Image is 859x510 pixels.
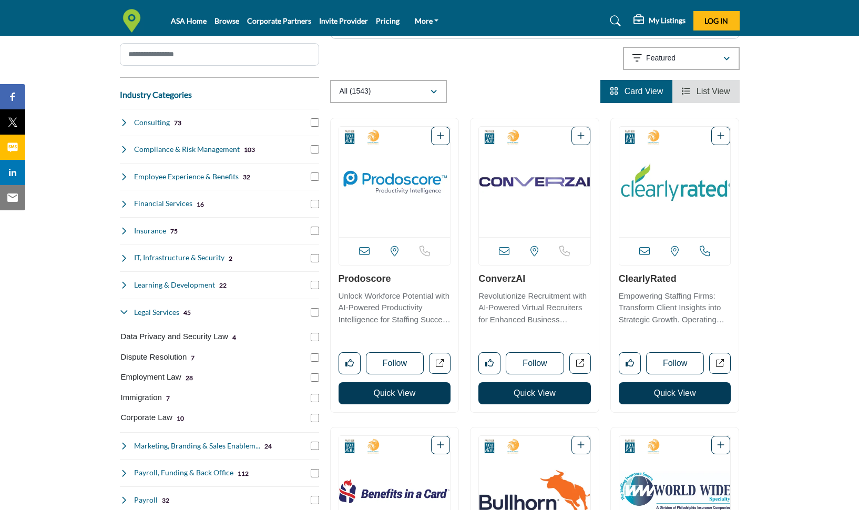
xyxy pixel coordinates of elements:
[619,352,641,374] button: Like listing
[693,11,740,30] button: Log In
[219,282,227,289] b: 22
[174,118,181,127] div: 73 Results For Consulting
[479,127,590,237] img: ConverzAI
[264,441,272,451] div: 24 Results For Marketing, Branding & Sales Enablement
[622,438,638,454] img: Corporate Partners Badge Icon
[717,131,724,140] a: Add To List
[120,88,192,101] button: Industry Categories
[505,438,521,454] img: 2025 Staffing World Exhibitors Badge Icon
[478,273,525,284] a: ConverzAI
[478,382,591,404] button: Quick View
[134,495,158,505] h4: Payroll: Dedicated payroll processing services for staffing companies.
[339,290,451,326] p: Unlock Workforce Potential with AI-Powered Productivity Intelligence for Staffing Success In the ...
[339,288,451,326] a: Unlock Workforce Potential with AI-Powered Productivity Intelligence for Staffing Success In the ...
[120,43,319,66] input: Search Category
[121,412,172,424] p: Corporate Law: Legal services for corporate governance and business law matters.
[633,15,686,27] div: My Listings
[183,308,191,317] div: 45 Results For Legal Services
[134,252,224,263] h4: IT, Infrastructure & Security: Technology infrastructure, cybersecurity, and IT support services ...
[311,373,319,382] input: Select Employment Law checkbox
[311,118,319,127] input: Select Consulting checkbox
[365,129,381,145] img: 2025 Staffing World Exhibitors Badge Icon
[134,198,192,209] h4: Financial Services: Banking, accounting, and financial planning services tailored for staffing co...
[311,333,319,341] input: Select Data Privacy and Security Law checkbox
[121,331,228,343] p: Data Privacy and Security Law : Legal counsel on data protection and privacy regulations.
[238,468,249,478] div: 112 Results For Payroll, Funding & Back Office
[134,226,166,236] h4: Insurance: Specialized insurance coverage including professional liability and workers' compensat...
[311,200,319,208] input: Select Financial Services checkbox
[311,172,319,181] input: Select Employee Experience & Benefits checkbox
[625,87,663,96] span: Card View
[619,290,731,326] p: Empowering Staffing Firms: Transform Client Insights into Strategic Growth. Operating within the ...
[479,127,590,237] a: Open Listing in new tab
[623,47,740,70] button: Featured
[311,353,319,362] input: Select Dispute Resolution checkbox
[506,352,564,374] button: Follow
[646,53,676,64] p: Featured
[197,199,204,209] div: 16 Results For Financial Services
[219,280,227,290] div: 22 Results For Learning & Development
[319,16,368,25] a: Invite Provider
[311,254,319,262] input: Select IT, Infrastructure & Security checkbox
[717,441,724,450] a: Add To List
[339,273,391,284] a: Prodoscore
[339,273,451,285] h3: Prodoscore
[134,144,240,155] h4: Compliance & Risk Management: Services to ensure staffing companies meet regulatory requirements ...
[478,352,500,374] button: Like listing
[186,373,193,382] div: 28 Results For Employment Law
[709,353,731,374] a: Open clearlyrated in new tab
[342,438,357,454] img: Corporate Partners Badge Icon
[482,438,497,454] img: Corporate Partners Badge Icon
[311,308,319,317] input: Select Legal Services checkbox
[619,273,677,284] a: ClearlyRated
[174,119,181,127] b: 73
[134,307,179,318] h4: Legal Services: Employment law expertise and legal counsel focused on staffing industry regulations.
[342,129,357,145] img: Corporate Partners Badge Icon
[646,129,661,145] img: 2025 Staffing World Exhibitors Badge Icon
[339,127,451,237] a: Open Listing in new tab
[619,288,731,326] a: Empowering Staffing Firms: Transform Client Insights into Strategic Growth. Operating within the ...
[162,497,169,504] b: 32
[682,87,730,96] a: View List
[238,470,249,477] b: 112
[311,442,319,450] input: Select Marketing, Branding & Sales Enablement checkbox
[478,288,591,326] a: Revolutionize Recruitment with AI-Powered Virtual Recruiters for Enhanced Business Success. The c...
[311,496,319,504] input: Select Payroll checkbox
[376,16,400,25] a: Pricing
[166,395,170,402] b: 7
[186,374,193,382] b: 28
[622,129,638,145] img: Corporate Partners Badge Icon
[264,443,272,450] b: 24
[162,495,169,505] div: 32 Results For Payroll
[232,334,236,341] b: 4
[619,382,731,404] button: Quick View
[311,281,319,289] input: Select Learning & Development checkbox
[311,414,319,422] input: Select Corporate Law checkbox
[478,290,591,326] p: Revolutionize Recruitment with AI-Powered Virtual Recruiters for Enhanced Business Success. The c...
[244,145,255,154] div: 103 Results For Compliance & Risk Management
[229,255,232,262] b: 2
[600,80,672,103] li: Card View
[134,280,215,290] h4: Learning & Development: Training programs and educational resources to enhance staffing professio...
[197,201,204,208] b: 16
[177,413,184,423] div: 10 Results For Corporate Law
[134,117,170,128] h4: Consulting: Strategic advisory services to help staffing firms optimize operations and grow their...
[704,16,728,25] span: Log In
[311,145,319,154] input: Select Compliance & Risk Management checkbox
[365,438,381,454] img: 2025 Staffing World Exhibitors Badge Icon
[610,87,663,96] a: View Card
[577,131,585,140] a: Add To List
[170,226,178,236] div: 75 Results For Insurance
[646,438,661,454] img: 2025 Staffing World Exhibitors Badge Icon
[437,441,444,450] a: Add To List
[243,174,250,181] b: 32
[121,392,162,404] p: Immigration: Legal services for immigration and work authorization matters.
[482,129,497,145] img: Corporate Partners Badge Icon
[339,382,451,404] button: Quick View
[646,352,704,374] button: Follow
[672,80,739,103] li: List View
[171,16,207,25] a: ASA Home
[339,127,451,237] img: Prodoscore
[191,354,195,362] b: 7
